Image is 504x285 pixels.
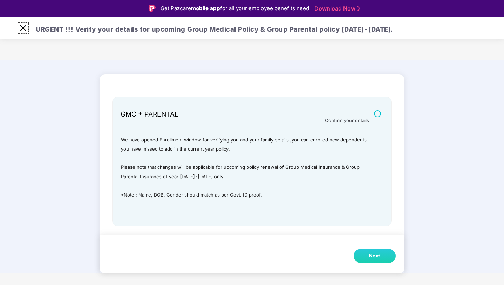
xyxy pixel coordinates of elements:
h3: URGENT !!! Verify your details for upcoming Group Medical Policy & Group Parental policy [DATE]-[... [36,16,393,40]
div: Confirm your details [325,116,369,121]
strong: mobile app [191,5,220,12]
a: Download Now [314,5,358,12]
span: We have opened Enrollment window for verifying you and your family details ,you can enrolled new ... [121,137,367,152]
div: Next [369,252,380,259]
img: Logo [149,5,156,12]
span: *Note : Name, DOB, Gender should match as per Govt. ID proof. [121,192,262,198]
img: Stroke [357,5,360,12]
div: Get Pazcare for all your employee benefits need [161,4,309,13]
div: GMC + PARENTAL [121,111,178,119]
span: Please note that changes will be applicable for upcoming policy renewal of Group Medical Insuranc... [121,164,360,179]
button: Next [354,249,396,263]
